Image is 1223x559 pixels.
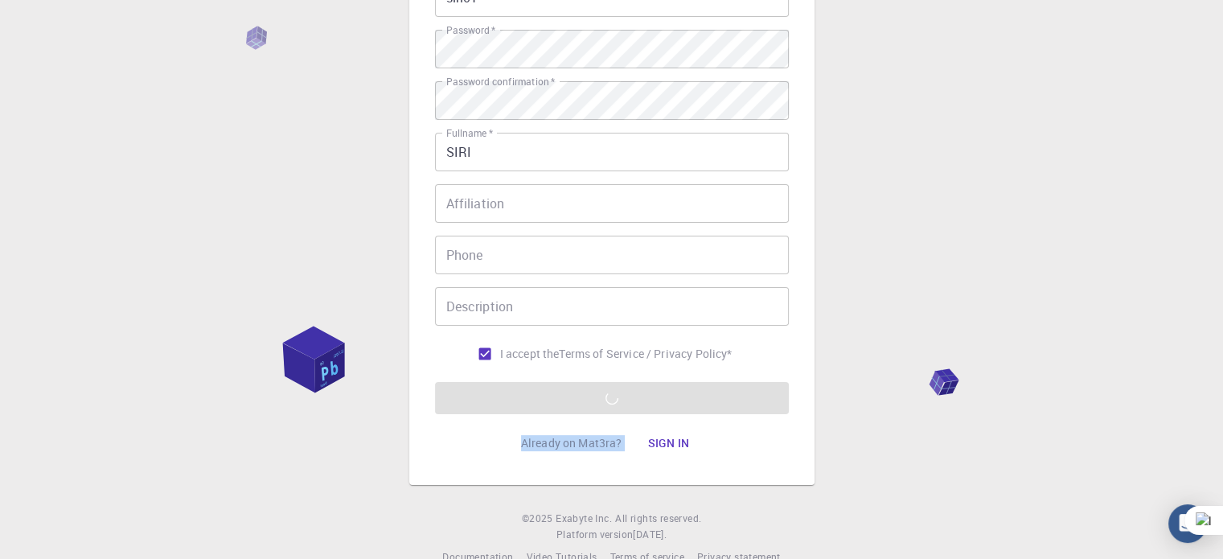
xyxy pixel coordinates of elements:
p: Terms of Service / Privacy Policy * [559,346,732,362]
div: Open Intercom Messenger [1168,504,1207,543]
span: I accept the [500,346,560,362]
a: [DATE]. [633,527,667,543]
a: Exabyte Inc. [556,511,612,527]
label: Fullname [446,126,493,140]
button: Sign in [634,427,702,459]
span: Platform version [556,527,633,543]
p: Already on Mat3ra? [521,435,622,451]
span: © 2025 [522,511,556,527]
span: All rights reserved. [615,511,701,527]
span: Exabyte Inc. [556,512,612,524]
span: [DATE] . [633,528,667,541]
label: Password confirmation [446,75,555,88]
a: Terms of Service / Privacy Policy* [559,346,732,362]
label: Password [446,23,495,37]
